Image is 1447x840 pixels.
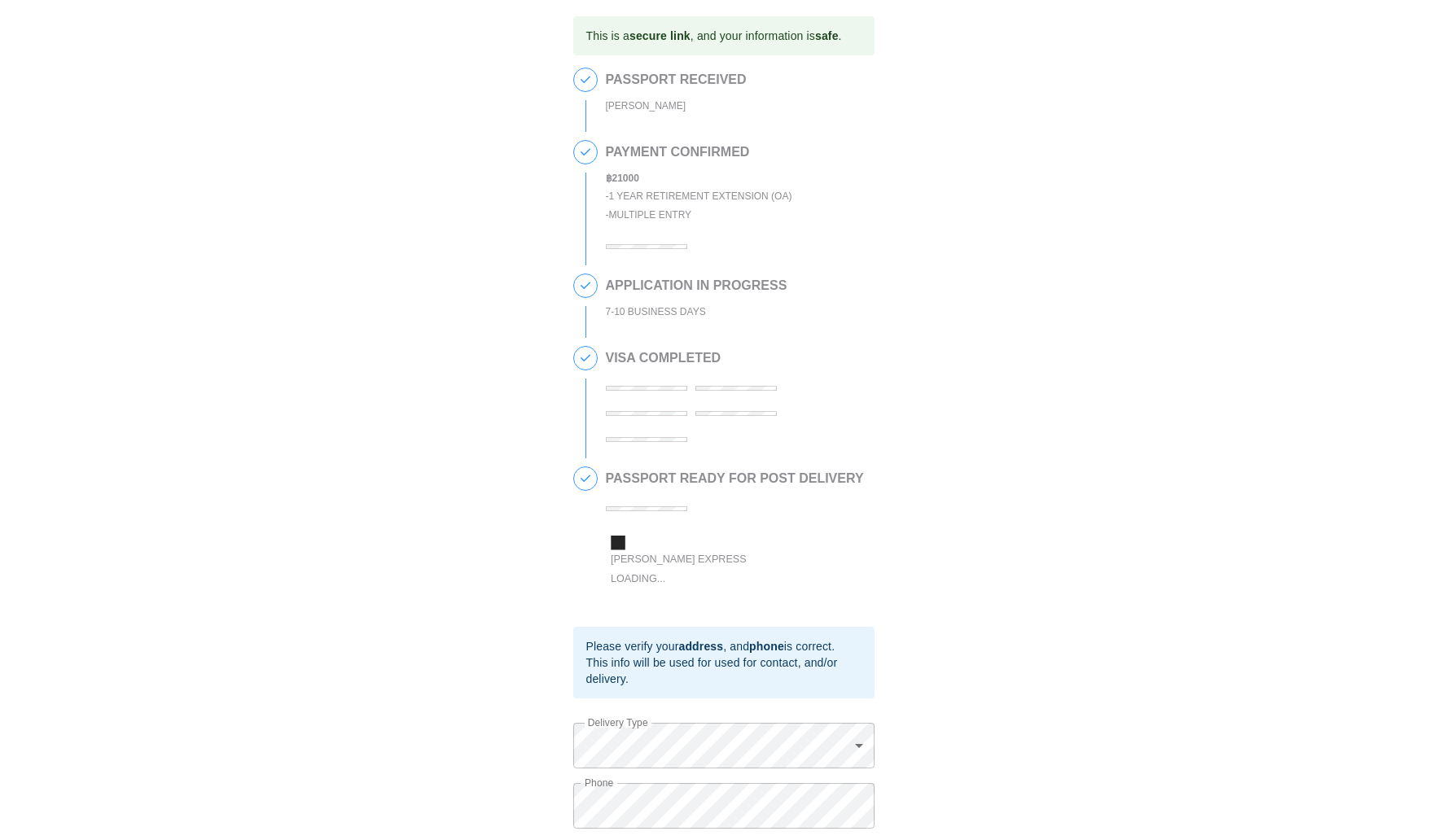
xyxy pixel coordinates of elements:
b: safe [815,29,839,42]
div: [PERSON_NAME] [606,97,747,116]
b: secure link [629,29,691,42]
b: ฿ 21000 [606,173,639,184]
h2: VISA COMPLETED [606,351,866,365]
span: 4 [574,347,597,370]
h2: PAYMENT CONFIRMED [606,145,792,160]
div: This info will be used for used for contact, and/or delivery. [586,654,862,687]
div: Please verify your , and is correct. [586,638,862,654]
h2: APPLICATION IN PROGRESS [606,278,787,293]
span: 3 [574,274,597,297]
b: phone [749,640,784,653]
b: address [678,640,723,653]
h2: PASSPORT READY FOR POST DELIVERY [606,471,864,486]
div: 7-10 BUSINESS DAYS [606,303,787,322]
span: 5 [574,467,597,490]
div: [PERSON_NAME] Express Loading... [610,549,781,588]
span: 2 [574,141,597,164]
div: - 1 Year Retirement Extension (OA) [606,187,792,206]
span: 1 [574,68,597,91]
h2: PASSPORT RECEIVED [606,72,747,87]
div: This is a , and your information is . [586,21,842,50]
div: - Multiple entry [606,206,792,225]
